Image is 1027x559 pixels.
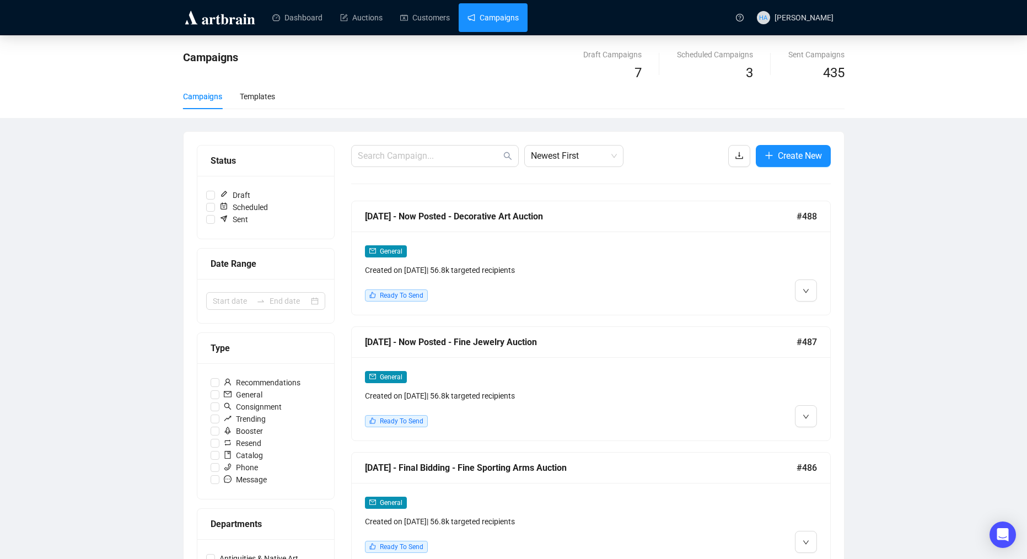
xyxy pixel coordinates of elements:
[369,543,376,550] span: like
[365,335,797,349] div: [DATE] - Now Posted - Fine Jewelry Auction
[677,49,753,61] div: Scheduled Campaigns
[224,439,232,447] span: retweet
[224,402,232,410] span: search
[219,461,262,474] span: Phone
[778,149,822,163] span: Create New
[272,3,322,32] a: Dashboard
[380,373,402,381] span: General
[797,335,817,349] span: #487
[211,257,321,271] div: Date Range
[219,474,271,486] span: Message
[365,390,702,402] div: Created on [DATE] | 56.8k targeted recipients
[183,9,257,26] img: logo
[256,297,265,305] span: swap-right
[224,415,232,422] span: rise
[213,295,252,307] input: Start date
[736,14,744,21] span: question-circle
[746,65,753,80] span: 3
[224,427,232,434] span: rocket
[788,49,845,61] div: Sent Campaigns
[215,213,252,225] span: Sent
[765,151,773,160] span: plus
[215,189,255,201] span: Draft
[735,151,744,160] span: download
[380,248,402,255] span: General
[369,292,376,298] span: like
[803,539,809,546] span: down
[365,209,797,223] div: [DATE] - Now Posted - Decorative Art Auction
[380,499,402,507] span: General
[759,13,767,23] span: HA
[351,201,831,315] a: [DATE] - Now Posted - Decorative Art Auction#488mailGeneralCreated on [DATE]| 56.8k targeted reci...
[215,201,272,213] span: Scheduled
[990,522,1016,548] div: Open Intercom Messenger
[380,417,423,425] span: Ready To Send
[219,413,270,425] span: Trending
[183,51,238,64] span: Campaigns
[369,248,376,254] span: mail
[224,378,232,386] span: user
[219,449,267,461] span: Catalog
[224,475,232,483] span: message
[183,90,222,103] div: Campaigns
[823,65,845,80] span: 435
[340,3,383,32] a: Auctions
[380,543,423,551] span: Ready To Send
[803,413,809,420] span: down
[219,401,286,413] span: Consignment
[775,13,834,22] span: [PERSON_NAME]
[583,49,642,61] div: Draft Campaigns
[211,517,321,531] div: Departments
[467,3,519,32] a: Campaigns
[531,146,617,166] span: Newest First
[358,149,501,163] input: Search Campaign...
[224,451,232,459] span: book
[219,437,266,449] span: Resend
[365,461,797,475] div: [DATE] - Final Bidding - Fine Sporting Arms Auction
[224,463,232,471] span: phone
[256,297,265,305] span: to
[365,264,702,276] div: Created on [DATE] | 56.8k targeted recipients
[240,90,275,103] div: Templates
[219,389,267,401] span: General
[635,65,642,80] span: 7
[224,390,232,398] span: mail
[219,377,305,389] span: Recommendations
[803,288,809,294] span: down
[351,326,831,441] a: [DATE] - Now Posted - Fine Jewelry Auction#487mailGeneralCreated on [DATE]| 56.8k targeted recipi...
[211,341,321,355] div: Type
[400,3,450,32] a: Customers
[365,515,702,528] div: Created on [DATE] | 56.8k targeted recipients
[797,209,817,223] span: #488
[369,499,376,506] span: mail
[797,461,817,475] span: #486
[503,152,512,160] span: search
[380,292,423,299] span: Ready To Send
[270,295,309,307] input: End date
[369,417,376,424] span: like
[756,145,831,167] button: Create New
[219,425,267,437] span: Booster
[211,154,321,168] div: Status
[369,373,376,380] span: mail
